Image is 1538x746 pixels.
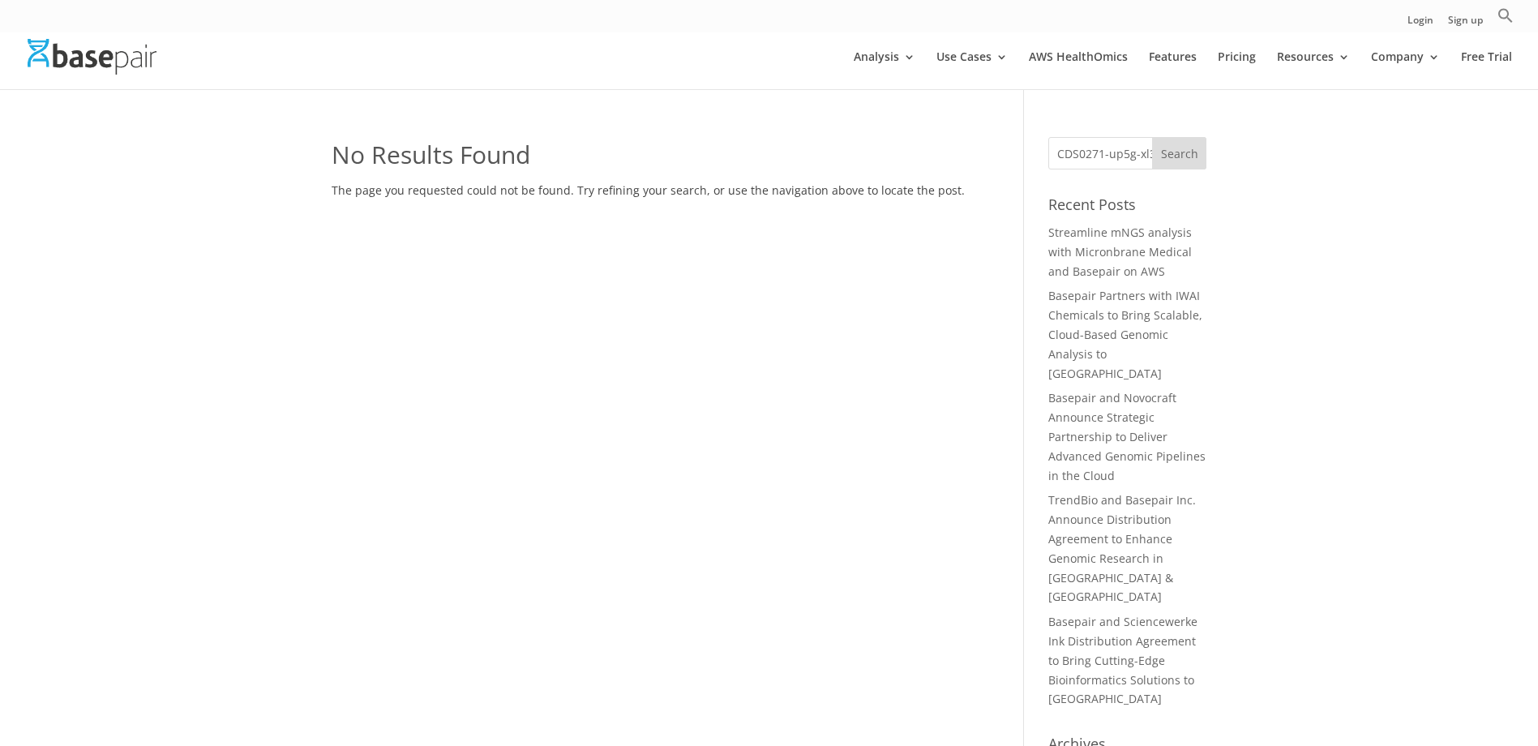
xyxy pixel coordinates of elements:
[1048,288,1202,380] a: Basepair Partners with IWAI Chemicals to Bring Scalable, Cloud-Based Genomic Analysis to [GEOGRAP...
[1149,51,1197,89] a: Features
[1218,51,1256,89] a: Pricing
[28,39,156,74] img: Basepair
[332,137,976,181] h1: No Results Found
[854,51,915,89] a: Analysis
[1152,137,1207,169] input: Search
[1048,225,1192,279] a: Streamline mNGS analysis with Micronbrane Medical and Basepair on AWS
[332,181,976,200] p: The page you requested could not be found. Try refining your search, or use the navigation above ...
[1048,614,1197,706] a: Basepair and Sciencewerke Ink Distribution Agreement to Bring Cutting-Edge Bioinformatics Solutio...
[1497,7,1514,32] a: Search Icon Link
[1371,51,1440,89] a: Company
[1277,51,1350,89] a: Resources
[1029,51,1128,89] a: AWS HealthOmics
[1048,390,1206,482] a: Basepair and Novocraft Announce Strategic Partnership to Deliver Advanced Genomic Pipelines in th...
[936,51,1008,89] a: Use Cases
[1497,7,1514,24] svg: Search
[1407,15,1433,32] a: Login
[1448,15,1483,32] a: Sign up
[1048,194,1206,223] h4: Recent Posts
[1048,492,1196,604] a: TrendBio and Basepair Inc. Announce Distribution Agreement to Enhance Genomic Research in [GEOGRA...
[1461,51,1512,89] a: Free Trial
